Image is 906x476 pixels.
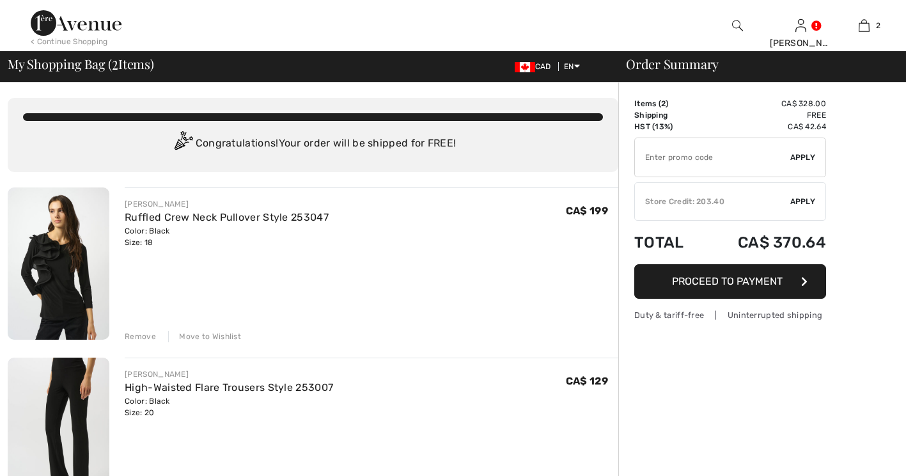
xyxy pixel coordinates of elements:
td: Total [634,221,703,264]
td: CA$ 42.64 [703,121,826,132]
div: Congratulations! Your order will be shipped for FREE! [23,131,603,157]
span: My Shopping Bag ( Items) [8,58,154,70]
span: 2 [876,20,880,31]
div: Color: Black Size: 20 [125,395,333,418]
img: search the website [732,18,743,33]
button: Proceed to Payment [634,264,826,299]
div: Duty & tariff-free | Uninterrupted shipping [634,309,826,321]
a: 2 [833,18,895,33]
td: Shipping [634,109,703,121]
a: Ruffled Crew Neck Pullover Style 253047 [125,211,329,223]
td: Free [703,109,826,121]
a: Sign In [795,19,806,31]
input: Promo code [635,138,790,177]
div: Move to Wishlist [168,331,241,342]
span: EN [564,62,580,71]
span: 2 [112,54,118,71]
span: Proceed to Payment [672,275,783,287]
img: My Info [795,18,806,33]
img: Ruffled Crew Neck Pullover Style 253047 [8,187,109,340]
span: CA$ 199 [566,205,608,217]
img: Canadian Dollar [515,62,535,72]
div: [PERSON_NAME] [125,198,329,210]
span: Apply [790,196,816,207]
img: 1ère Avenue [31,10,121,36]
div: Color: Black Size: 18 [125,225,329,248]
td: CA$ 328.00 [703,98,826,109]
span: 2 [661,99,666,108]
div: < Continue Shopping [31,36,108,47]
span: CA$ 129 [566,375,608,387]
td: HST (13%) [634,121,703,132]
td: CA$ 370.64 [703,221,826,264]
div: [PERSON_NAME] [770,36,832,50]
div: [PERSON_NAME] [125,369,333,380]
span: Apply [790,152,816,163]
img: Congratulation2.svg [170,131,196,157]
div: Remove [125,331,156,342]
a: High-Waisted Flare Trousers Style 253007 [125,381,333,393]
div: Order Summary [611,58,898,70]
span: CAD [515,62,556,71]
div: Store Credit: 203.40 [635,196,790,207]
td: Items ( ) [634,98,703,109]
img: My Bag [859,18,870,33]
